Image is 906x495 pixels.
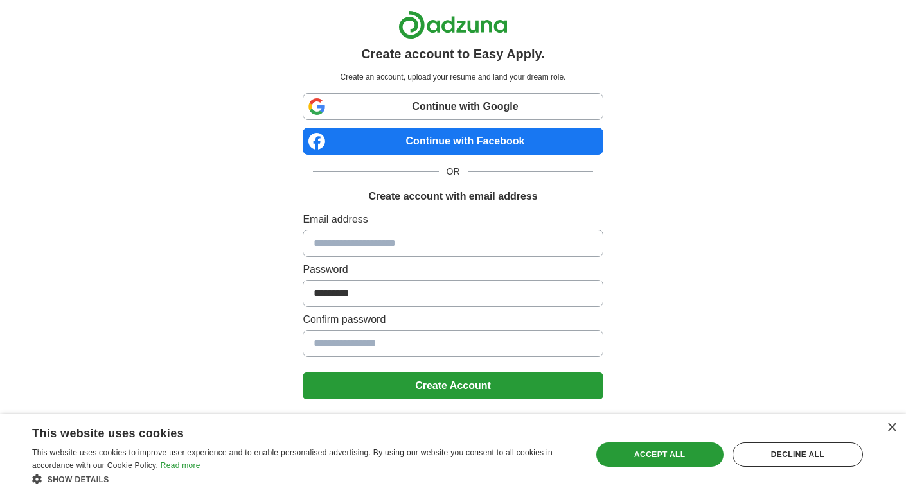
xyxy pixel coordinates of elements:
div: Decline all [733,442,863,467]
span: This website uses cookies to improve user experience and to enable personalised advertising. By u... [32,448,553,470]
div: Close [887,423,896,433]
p: Create an account, upload your resume and land your dream role. [305,71,600,83]
div: This website uses cookies [32,422,543,441]
a: Continue with Google [303,93,603,120]
label: Email address [303,212,603,227]
h1: Create account to Easy Apply. [361,44,545,64]
img: Adzuna logo [398,10,508,39]
div: Accept all [596,442,724,467]
label: Password [303,262,603,277]
a: Read more, opens a new window [161,461,200,470]
span: OR [439,165,468,178]
label: Confirm password [303,312,603,327]
span: Show details [48,475,109,484]
div: Show details [32,473,575,485]
h1: Create account with email address [368,189,537,204]
button: Create Account [303,372,603,399]
a: Continue with Facebook [303,128,603,155]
